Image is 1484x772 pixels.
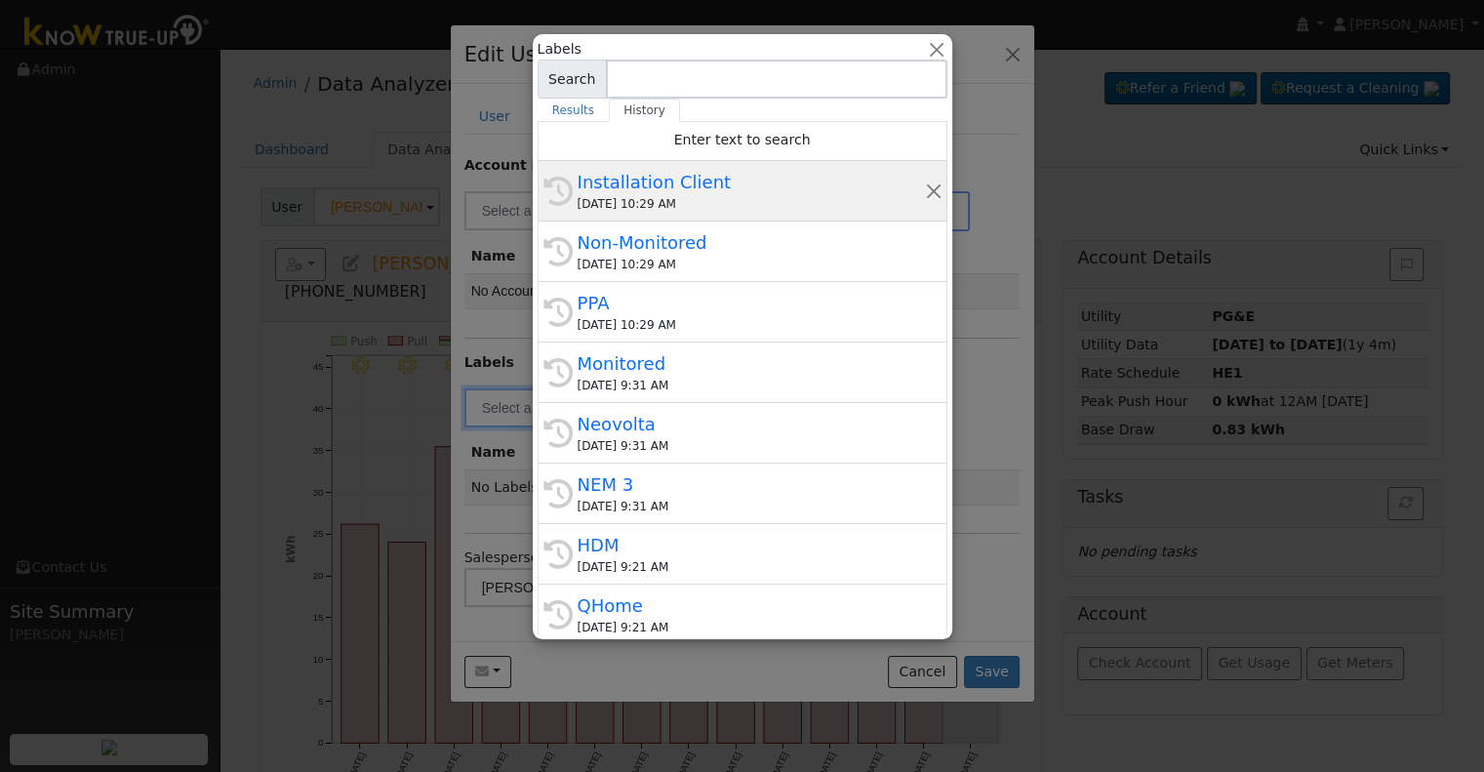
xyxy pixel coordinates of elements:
[924,181,943,201] button: Remove this history
[578,290,925,316] div: PPA
[578,619,925,636] div: [DATE] 9:21 AM
[578,437,925,455] div: [DATE] 9:31 AM
[578,377,925,394] div: [DATE] 9:31 AM
[578,350,925,377] div: Monitored
[578,471,925,498] div: NEM 3
[578,256,925,273] div: [DATE] 10:29 AM
[543,237,573,266] i: History
[674,132,811,147] span: Enter text to search
[543,419,573,448] i: History
[578,532,925,558] div: HDM
[578,229,925,256] div: Non-Monitored
[578,169,925,195] div: Installation Client
[543,479,573,508] i: History
[543,600,573,630] i: History
[578,316,925,334] div: [DATE] 10:29 AM
[543,358,573,387] i: History
[578,195,925,213] div: [DATE] 10:29 AM
[538,60,607,99] span: Search
[578,592,925,619] div: QHome
[578,411,925,437] div: Neovolta
[578,498,925,515] div: [DATE] 9:31 AM
[578,558,925,576] div: [DATE] 9:21 AM
[543,298,573,327] i: History
[609,99,680,122] a: History
[543,177,573,206] i: History
[538,99,610,122] a: Results
[543,540,573,569] i: History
